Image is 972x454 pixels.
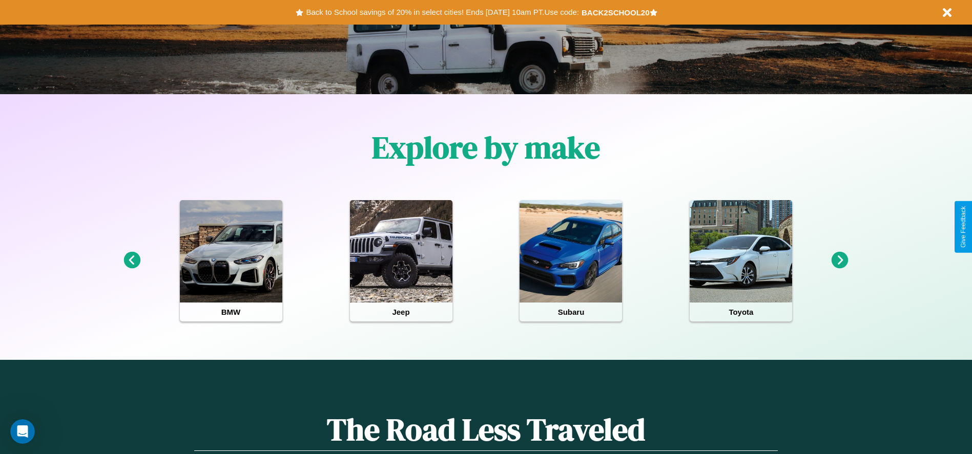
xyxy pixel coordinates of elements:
[960,206,967,248] div: Give Feedback
[194,408,777,451] h1: The Road Less Traveled
[10,419,35,444] iframe: Intercom live chat
[372,126,600,168] h1: Explore by make
[303,5,581,19] button: Back to School savings of 20% in select cities! Ends [DATE] 10am PT.Use code:
[520,302,622,321] h4: Subaru
[582,8,650,17] b: BACK2SCHOOL20
[180,302,282,321] h4: BMW
[690,302,792,321] h4: Toyota
[350,302,452,321] h4: Jeep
